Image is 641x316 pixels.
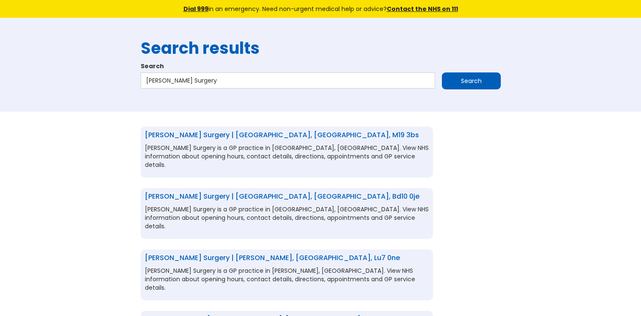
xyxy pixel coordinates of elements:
[387,5,458,13] a: Contact the NHS on 111
[145,191,419,201] a: [PERSON_NAME] Surgery | [GEOGRAPHIC_DATA], [GEOGRAPHIC_DATA], bd10 0je
[145,266,429,292] p: [PERSON_NAME] Surgery is a GP practice in [PERSON_NAME], [GEOGRAPHIC_DATA]. View NHS information ...
[183,5,208,13] a: Dial 999
[126,4,516,14] div: in an emergency. Need non-urgent medical help or advice?
[141,62,501,70] label: Search
[442,72,501,89] input: Search
[141,39,501,58] h1: Search results
[145,130,419,140] a: [PERSON_NAME] Surgery | [GEOGRAPHIC_DATA], [GEOGRAPHIC_DATA], m19 3bs
[145,253,400,263] a: [PERSON_NAME] Surgery | [PERSON_NAME], [GEOGRAPHIC_DATA], lu7 0ne
[145,144,429,169] p: [PERSON_NAME] Surgery is a GP practice in [GEOGRAPHIC_DATA], [GEOGRAPHIC_DATA]. View NHS informat...
[145,205,429,230] p: [PERSON_NAME] Surgery is a GP practice in [GEOGRAPHIC_DATA], [GEOGRAPHIC_DATA]. View NHS informat...
[141,72,435,89] input: Search…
